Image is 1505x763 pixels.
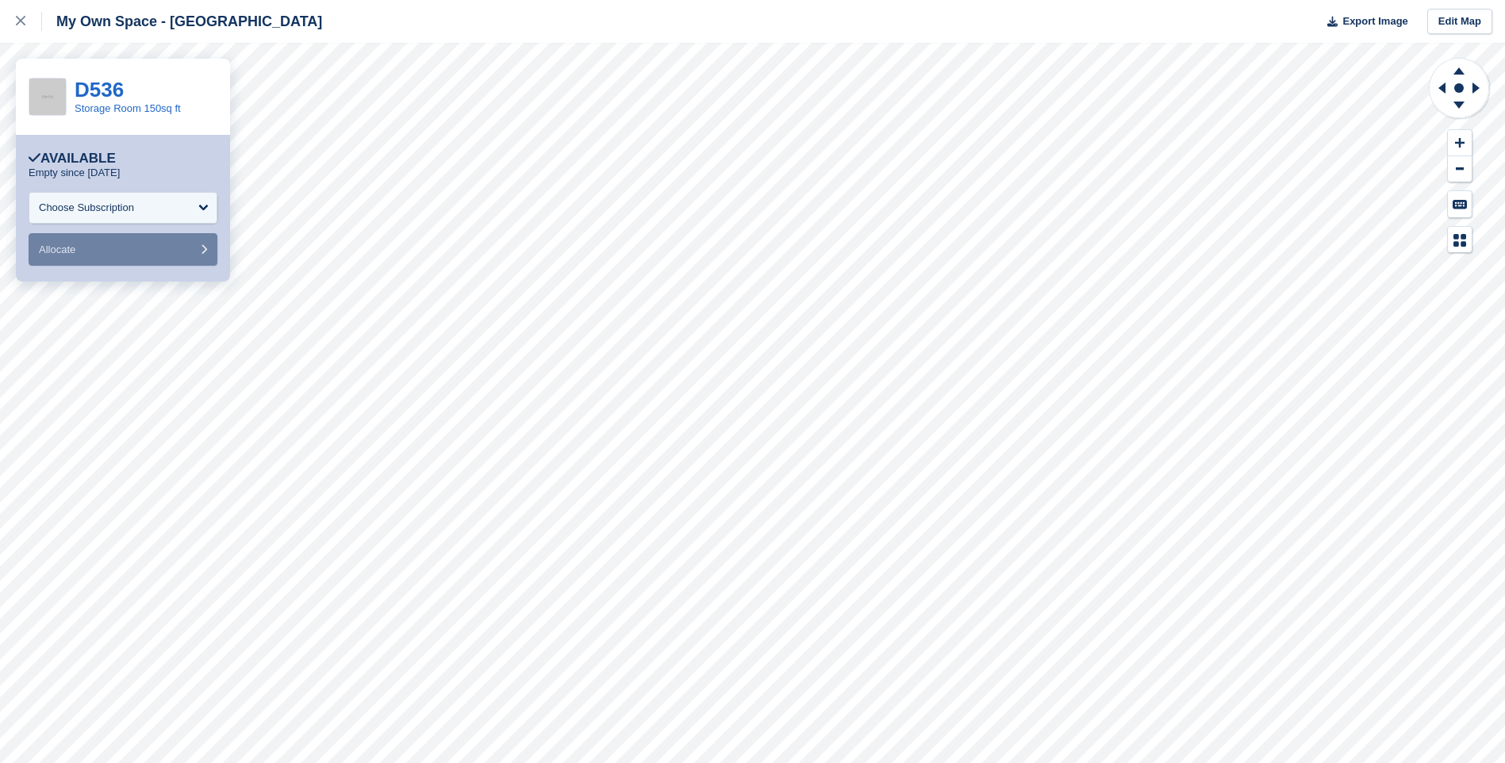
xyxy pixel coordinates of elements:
img: 256x256-placeholder-a091544baa16b46aadf0b611073c37e8ed6a367829ab441c3b0103e7cf8a5b1b.png [29,79,66,115]
button: Keyboard Shortcuts [1448,191,1472,217]
a: D536 [75,78,124,102]
button: Allocate [29,233,217,266]
a: Edit Map [1427,9,1492,35]
div: My Own Space - [GEOGRAPHIC_DATA] [42,12,322,31]
button: Map Legend [1448,227,1472,253]
div: Available [29,151,116,167]
button: Zoom Out [1448,156,1472,182]
span: Export Image [1342,13,1407,29]
p: Empty since [DATE] [29,167,120,179]
span: Allocate [39,243,75,255]
div: Choose Subscription [39,200,134,216]
button: Zoom In [1448,130,1472,156]
button: Export Image [1318,9,1408,35]
a: Storage Room 150sq ft [75,102,181,114]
